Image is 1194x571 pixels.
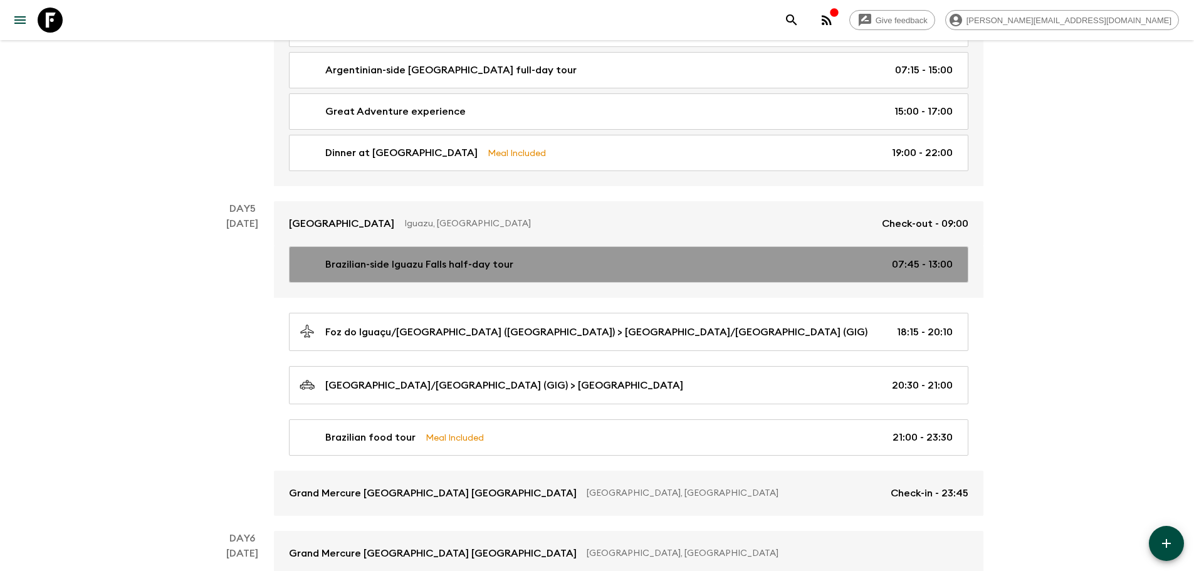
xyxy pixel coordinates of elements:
[960,16,1178,25] span: [PERSON_NAME][EMAIL_ADDRESS][DOMAIN_NAME]
[404,217,872,230] p: Iguazu, [GEOGRAPHIC_DATA]
[274,471,983,516] a: Grand Mercure [GEOGRAPHIC_DATA] [GEOGRAPHIC_DATA][GEOGRAPHIC_DATA], [GEOGRAPHIC_DATA]Check-in - 2...
[893,430,953,445] p: 21:00 - 23:30
[289,486,577,501] p: Grand Mercure [GEOGRAPHIC_DATA] [GEOGRAPHIC_DATA]
[897,325,953,340] p: 18:15 - 20:10
[211,531,274,546] p: Day 6
[226,216,258,516] div: [DATE]
[869,16,935,25] span: Give feedback
[274,201,983,246] a: [GEOGRAPHIC_DATA]Iguazu, [GEOGRAPHIC_DATA]Check-out - 09:00
[325,104,466,119] p: Great Adventure experience
[325,63,577,78] p: Argentinian-side [GEOGRAPHIC_DATA] full-day tour
[587,547,958,560] p: [GEOGRAPHIC_DATA], [GEOGRAPHIC_DATA]
[779,8,804,33] button: search adventures
[325,145,478,160] p: Dinner at [GEOGRAPHIC_DATA]
[892,257,953,272] p: 07:45 - 13:00
[289,52,968,88] a: Argentinian-side [GEOGRAPHIC_DATA] full-day tour07:15 - 15:00
[325,378,683,393] p: [GEOGRAPHIC_DATA]/[GEOGRAPHIC_DATA] (GIG) > [GEOGRAPHIC_DATA]
[892,378,953,393] p: 20:30 - 21:00
[426,431,484,444] p: Meal Included
[849,10,935,30] a: Give feedback
[488,146,546,160] p: Meal Included
[894,104,953,119] p: 15:00 - 17:00
[882,216,968,231] p: Check-out - 09:00
[325,325,867,340] p: Foz do Iguaçu/[GEOGRAPHIC_DATA] ([GEOGRAPHIC_DATA]) > [GEOGRAPHIC_DATA]/[GEOGRAPHIC_DATA] (GIG)
[289,546,577,561] p: Grand Mercure [GEOGRAPHIC_DATA] [GEOGRAPHIC_DATA]
[289,135,968,171] a: Dinner at [GEOGRAPHIC_DATA]Meal Included19:00 - 22:00
[325,257,513,272] p: Brazilian-side Iguazu Falls half-day tour
[895,63,953,78] p: 07:15 - 15:00
[289,246,968,283] a: Brazilian-side Iguazu Falls half-day tour07:45 - 13:00
[289,216,394,231] p: [GEOGRAPHIC_DATA]
[325,430,416,445] p: Brazilian food tour
[289,366,968,404] a: [GEOGRAPHIC_DATA]/[GEOGRAPHIC_DATA] (GIG) > [GEOGRAPHIC_DATA]20:30 - 21:00
[587,487,881,500] p: [GEOGRAPHIC_DATA], [GEOGRAPHIC_DATA]
[289,419,968,456] a: Brazilian food tourMeal Included21:00 - 23:30
[289,313,968,351] a: Foz do Iguaçu/[GEOGRAPHIC_DATA] ([GEOGRAPHIC_DATA]) > [GEOGRAPHIC_DATA]/[GEOGRAPHIC_DATA] (GIG)18...
[289,93,968,130] a: Great Adventure experience15:00 - 17:00
[892,145,953,160] p: 19:00 - 22:00
[945,10,1179,30] div: [PERSON_NAME][EMAIL_ADDRESS][DOMAIN_NAME]
[891,486,968,501] p: Check-in - 23:45
[211,201,274,216] p: Day 5
[8,8,33,33] button: menu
